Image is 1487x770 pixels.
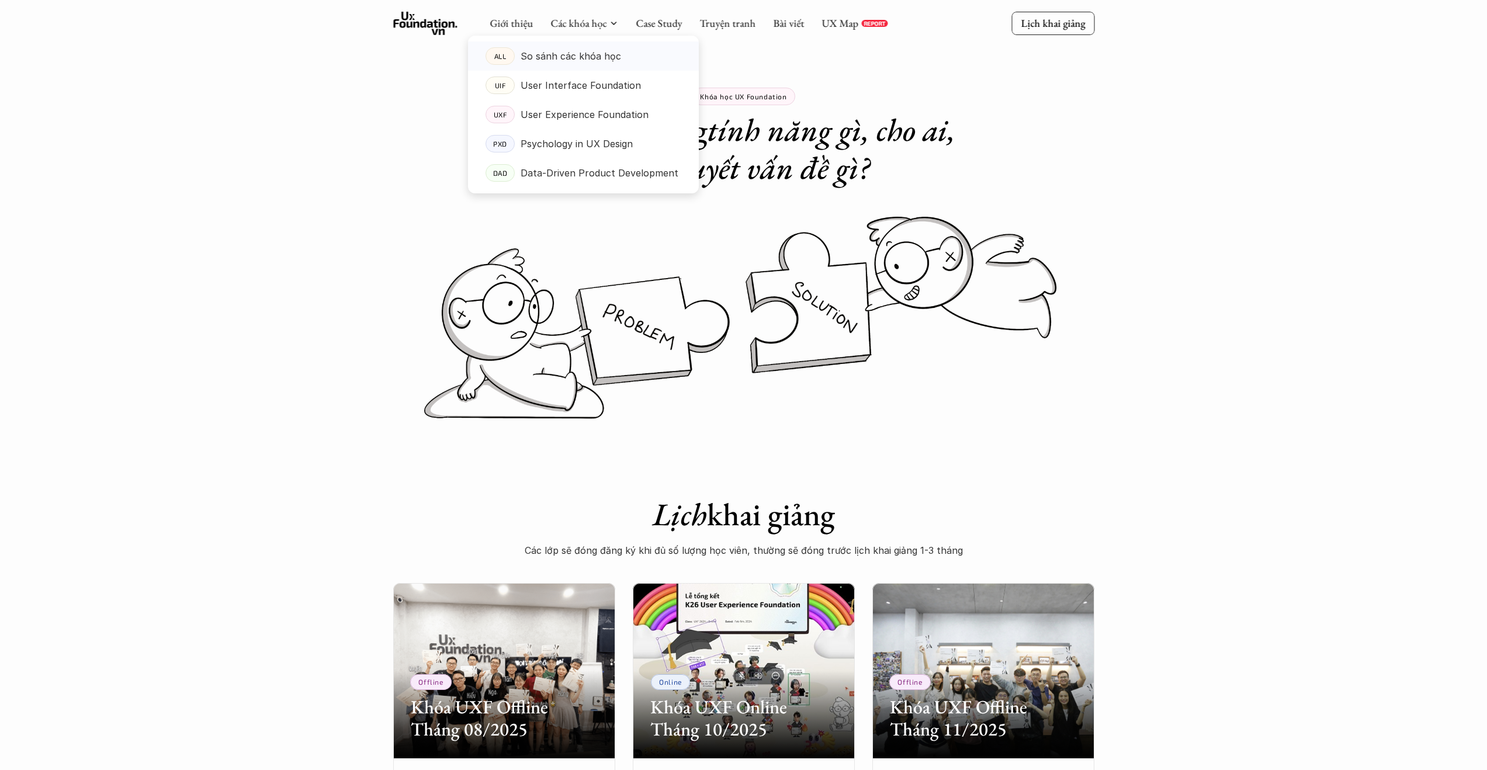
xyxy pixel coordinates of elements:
p: Các lớp sẽ đóng đăng ký khi đủ số lượng học viên, thường sẽ đóng trước lịch khai giảng 1-3 tháng [510,542,978,559]
p: Lịch khai giảng [1021,16,1085,30]
p: Offline [897,678,922,686]
a: ALLSo sánh các khóa học [468,41,699,71]
a: Các khóa học [550,16,606,30]
h2: Khóa UXF Online Tháng 10/2025 [650,696,837,741]
a: Lịch khai giảng [1011,12,1094,34]
a: UIFUser Interface Foundation [468,71,699,100]
h2: Khóa UXF Offline Tháng 08/2025 [411,696,598,741]
a: Giới thiệu [490,16,533,30]
h1: khai giảng [510,495,978,533]
p: UIF [494,81,505,89]
p: PXD [493,140,507,148]
a: Truyện tranh [699,16,755,30]
a: DADData-Driven Product Development [468,158,699,188]
p: User Experience Foundation [521,106,649,123]
p: ALL [494,52,506,60]
em: Lịch [653,494,707,535]
a: Bài viết [773,16,804,30]
h2: Khóa UXF Offline Tháng 11/2025 [890,696,1077,741]
p: So sánh các khóa học [521,47,621,65]
p: DAD [493,169,507,177]
p: Psychology in UX Design [521,135,633,152]
a: Case Study [636,16,682,30]
p: Khóa học UX Foundation [700,92,786,100]
h1: Nên xây dựng [510,111,978,187]
em: tính năng gì, cho ai, giải quyết vấn đề gì? [618,109,962,188]
a: UXFUser Experience Foundation [468,100,699,129]
p: User Interface Foundation [521,77,641,94]
a: PXDPsychology in UX Design [468,129,699,158]
p: Online [659,678,682,686]
p: Offline [418,678,443,686]
p: UXF [493,110,507,119]
p: REPORT [864,20,885,27]
p: Data-Driven Product Development [521,164,678,182]
a: UX Map [822,16,858,30]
